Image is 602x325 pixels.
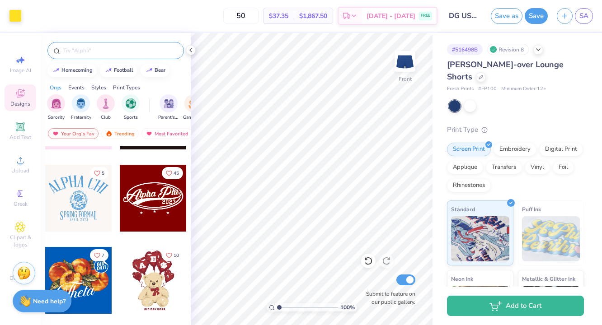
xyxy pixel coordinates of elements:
[14,200,28,208] span: Greek
[525,161,550,174] div: Vinyl
[61,68,93,73] div: homecoming
[105,130,113,137] img: trending.gif
[447,85,474,93] span: Fresh Prints
[501,85,546,93] span: Minimum Order: 12 +
[299,11,327,21] span: $1,867.50
[491,8,522,24] button: Save as
[158,94,179,121] div: filter for Parent's Weekend
[525,8,548,24] button: Save
[183,94,204,121] button: filter button
[188,98,199,109] img: Game Day Image
[141,128,193,139] div: Most Favorited
[522,204,541,214] span: Puff Ink
[447,179,491,192] div: Rhinestones
[158,94,179,121] button: filter button
[124,114,138,121] span: Sports
[11,167,29,174] span: Upload
[68,84,85,92] div: Events
[10,67,31,74] span: Image AI
[102,171,104,176] span: 5
[447,125,584,135] div: Print Type
[447,143,491,156] div: Screen Print
[47,94,65,121] button: filter button
[101,114,111,121] span: Club
[90,167,108,179] button: Like
[71,114,91,121] span: Fraternity
[47,64,97,77] button: homecoming
[51,98,61,109] img: Sorority Image
[269,11,288,21] span: $37.35
[5,234,36,248] span: Clipart & logos
[164,98,174,109] img: Parent's Weekend Image
[97,94,115,121] div: filter for Club
[146,130,153,137] img: most_fav.gif
[447,44,483,55] div: # 516498B
[486,161,522,174] div: Transfers
[340,303,355,311] span: 100 %
[539,143,583,156] div: Digital Print
[33,297,66,306] strong: Need help?
[47,94,65,121] div: filter for Sorority
[579,11,588,21] span: SA
[9,134,31,141] span: Add Text
[162,167,183,179] button: Like
[223,8,259,24] input: – –
[97,94,115,121] button: filter button
[367,11,415,21] span: [DATE] - [DATE]
[447,59,564,82] span: [PERSON_NAME]-over Lounge Shorts
[183,114,204,121] span: Game Day
[451,204,475,214] span: Standard
[522,274,575,283] span: Metallic & Glitter Ink
[105,68,112,73] img: trend_line.gif
[141,64,169,77] button: bear
[48,114,65,121] span: Sorority
[487,44,529,55] div: Revision 8
[553,161,574,174] div: Foil
[451,216,509,261] img: Standard
[90,249,108,261] button: Like
[174,171,179,176] span: 45
[162,249,183,261] button: Like
[122,94,140,121] button: filter button
[102,253,104,258] span: 7
[9,274,31,282] span: Decorate
[146,68,153,73] img: trend_line.gif
[48,128,99,139] div: Your Org's Fav
[451,274,473,283] span: Neon Ink
[447,296,584,316] button: Add to Cart
[101,128,139,139] div: Trending
[478,85,497,93] span: # FP100
[71,94,91,121] div: filter for Fraternity
[396,52,414,70] img: Front
[52,130,59,137] img: most_fav.gif
[494,143,536,156] div: Embroidery
[155,68,165,73] div: bear
[522,216,580,261] img: Puff Ink
[183,94,204,121] div: filter for Game Day
[62,46,178,55] input: Try "Alpha"
[101,98,111,109] img: Club Image
[447,161,483,174] div: Applique
[10,100,30,107] span: Designs
[126,98,136,109] img: Sports Image
[91,84,106,92] div: Styles
[114,68,133,73] div: football
[399,75,412,83] div: Front
[174,253,179,258] span: 10
[361,290,415,306] label: Submit to feature on our public gallery.
[76,98,86,109] img: Fraternity Image
[442,7,486,25] input: Untitled Design
[113,84,140,92] div: Print Types
[50,84,61,92] div: Orgs
[100,64,137,77] button: football
[52,68,60,73] img: trend_line.gif
[122,94,140,121] div: filter for Sports
[421,13,430,19] span: FREE
[71,94,91,121] button: filter button
[158,114,179,121] span: Parent's Weekend
[575,8,593,24] a: SA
